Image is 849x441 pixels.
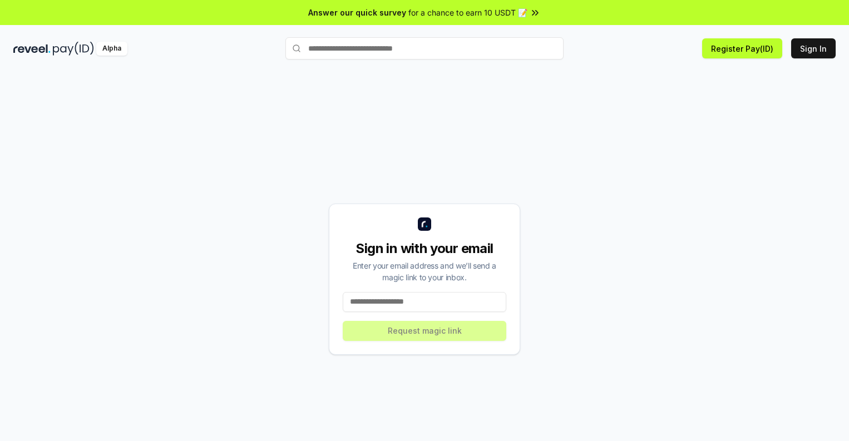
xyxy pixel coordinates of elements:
img: pay_id [53,42,94,56]
img: logo_small [418,217,431,231]
span: for a chance to earn 10 USDT 📝 [408,7,527,18]
img: reveel_dark [13,42,51,56]
div: Alpha [96,42,127,56]
div: Enter your email address and we’ll send a magic link to your inbox. [343,260,506,283]
button: Sign In [791,38,836,58]
div: Sign in with your email [343,240,506,257]
button: Register Pay(ID) [702,38,782,58]
span: Answer our quick survey [308,7,406,18]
